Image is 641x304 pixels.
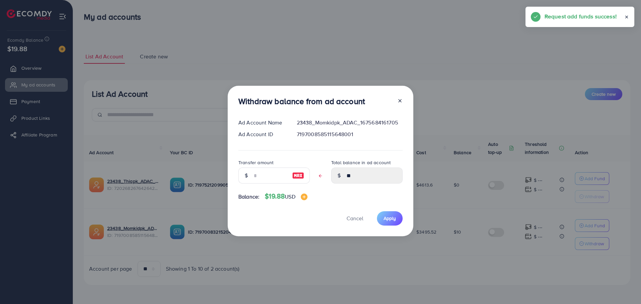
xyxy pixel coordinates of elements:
[291,130,408,138] div: 7197008585115648001
[613,274,636,299] iframe: Chat
[338,211,372,226] button: Cancel
[238,159,273,166] label: Transfer amount
[291,119,408,126] div: 23438_Momkidpk_ADAC_1675684161705
[233,130,291,138] div: Ad Account ID
[238,96,365,106] h3: Withdraw balance from ad account
[292,172,304,180] img: image
[545,12,617,21] h5: Request add funds success!
[285,193,295,200] span: USD
[384,215,396,222] span: Apply
[233,119,291,126] div: Ad Account Name
[238,193,259,201] span: Balance:
[301,194,307,200] img: image
[331,159,391,166] label: Total balance in ad account
[347,215,363,222] span: Cancel
[377,211,403,226] button: Apply
[265,192,307,201] h4: $19.88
